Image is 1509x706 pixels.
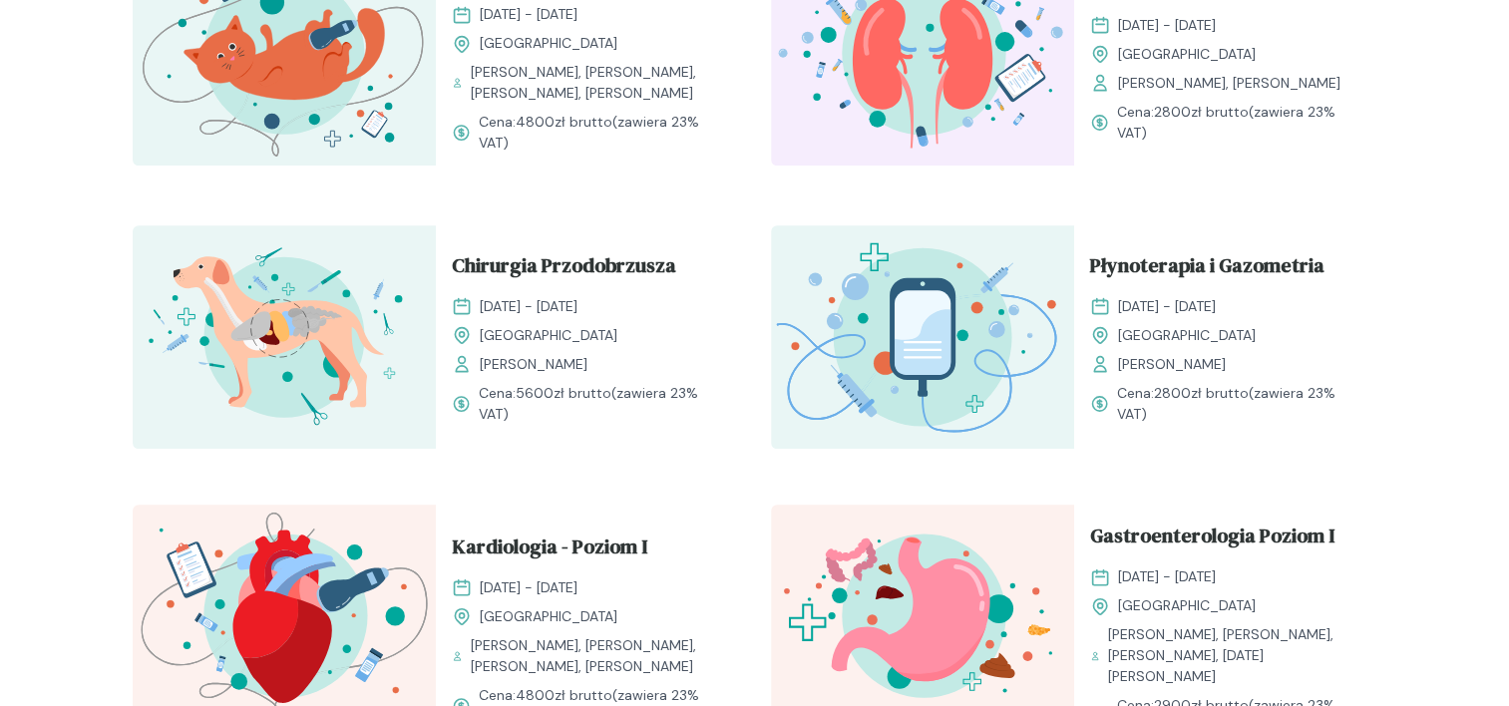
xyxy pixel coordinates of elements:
span: [PERSON_NAME], [PERSON_NAME], [PERSON_NAME], [DATE][PERSON_NAME] [1108,624,1361,687]
span: 4800 zł brutto [516,113,612,131]
span: [GEOGRAPHIC_DATA] [480,606,617,627]
span: [DATE] - [DATE] [480,296,577,317]
span: [DATE] - [DATE] [1118,566,1216,587]
span: [PERSON_NAME], [PERSON_NAME], [PERSON_NAME], [PERSON_NAME] [471,62,723,104]
img: ZpbG-B5LeNNTxNnI_ChiruJB_T.svg [133,225,436,449]
span: [DATE] - [DATE] [1118,15,1216,36]
span: [PERSON_NAME], [PERSON_NAME], [PERSON_NAME], [PERSON_NAME] [471,635,723,677]
a: Płynoterapia i Gazometria [1090,250,1361,288]
span: 4800 zł brutto [516,686,612,704]
a: Chirurgia Przodobrzusza [452,250,723,288]
span: [GEOGRAPHIC_DATA] [1118,325,1256,346]
span: 5600 zł brutto [516,384,611,402]
span: [GEOGRAPHIC_DATA] [480,325,617,346]
span: 2800 zł brutto [1154,384,1249,402]
span: [GEOGRAPHIC_DATA] [1118,595,1256,616]
span: [GEOGRAPHIC_DATA] [480,33,617,54]
span: Cena: (zawiera 23% VAT) [479,112,723,154]
span: [DATE] - [DATE] [1118,296,1216,317]
span: [PERSON_NAME], [PERSON_NAME] [1118,73,1340,94]
span: Gastroenterologia Poziom I [1090,521,1334,558]
span: Cena: (zawiera 23% VAT) [1117,102,1361,144]
span: Chirurgia Przodobrzusza [452,250,676,288]
span: [PERSON_NAME] [480,354,587,375]
a: Gastroenterologia Poziom I [1090,521,1361,558]
span: 2800 zł brutto [1154,103,1249,121]
span: [GEOGRAPHIC_DATA] [1118,44,1256,65]
span: [PERSON_NAME] [1118,354,1226,375]
span: [DATE] - [DATE] [480,4,577,25]
img: Zpay8B5LeNNTxNg0_P%C5%82ynoterapia_T.svg [771,225,1074,449]
span: Cena: (zawiera 23% VAT) [1117,383,1361,425]
span: Kardiologia - Poziom I [452,531,647,569]
span: [DATE] - [DATE] [480,577,577,598]
span: Cena: (zawiera 23% VAT) [479,383,723,425]
span: Płynoterapia i Gazometria [1090,250,1324,288]
a: Kardiologia - Poziom I [452,531,723,569]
